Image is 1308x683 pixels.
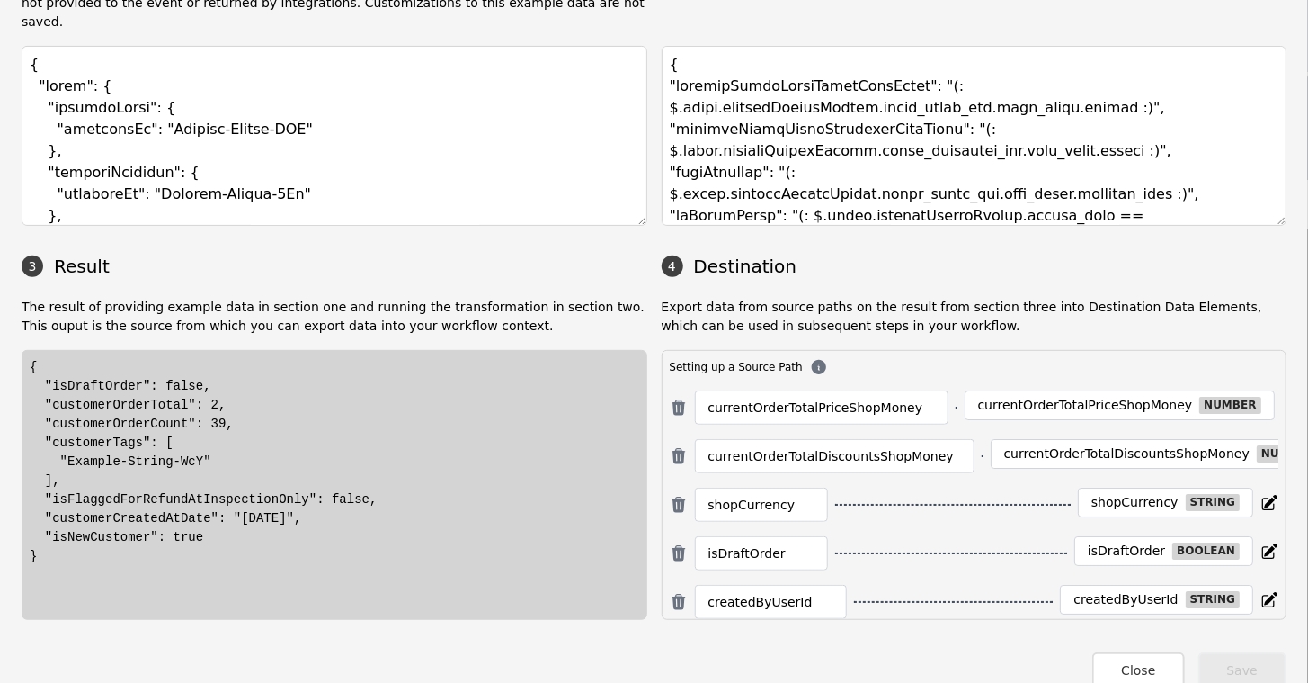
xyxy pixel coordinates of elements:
[1186,591,1240,608] div: string
[1004,446,1250,463] div: currentOrderTotalDiscountsShopMoney
[662,253,1287,280] h3: Destination
[662,46,1287,226] textarea: { "loremipSumdoLorsiTametConsEctet": "(: $.adipi.elitsedDoeiusModtem.incid_utlab_etd.magn_aliqu.e...
[30,358,639,566] div: { "isDraftOrder": false, "customerOrderTotal": 2, "customerOrderCount": 39, "customerTags": [ "Ex...
[22,298,647,336] p: The result of providing example data in section one and running the transformation in section two...
[1088,544,1165,560] div: isDraftOrder
[22,46,647,226] textarea: { "lorem": { "ipsumdoLorsi": { "ametconsEc": "Adipisc-Elitse-DOE" }, "temporiNcididun": { "utlabo...
[670,358,1279,376] div: Setting up a Source Path
[1186,494,1240,511] div: string
[708,494,814,516] input: Enter a Source Path
[22,253,647,280] h3: Result
[1172,543,1240,560] div: boolean
[708,445,961,467] input: Enter a Source Path
[708,543,814,564] input: Enter a Source Path
[708,591,833,613] input: Enter a Source Path
[662,256,683,277] div: 4
[1091,495,1179,511] div: shopCurrency
[1073,592,1178,608] div: createdByUserId
[662,298,1287,336] p: Export data from source paths on the result from section three into Destination Data Elements, wh...
[978,398,1193,414] div: currentOrderTotalPriceShopMoney
[22,256,43,277] div: 3
[1199,397,1260,414] div: number
[708,397,935,418] input: Enter a Source Path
